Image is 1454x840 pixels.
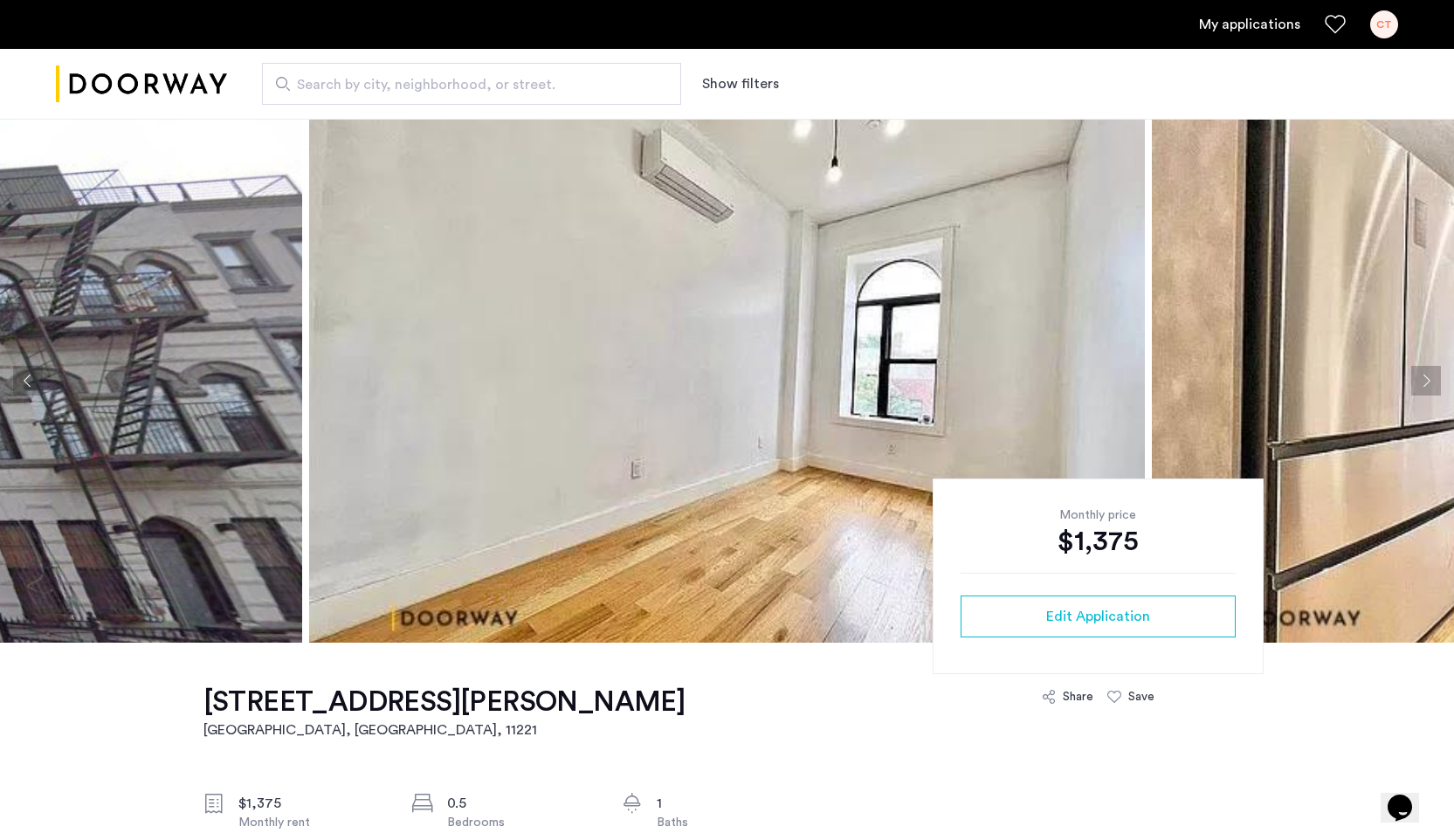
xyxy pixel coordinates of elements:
[238,793,385,814] div: $1,375
[1063,688,1093,706] div: Share
[702,73,779,94] button: Show or hide filters
[203,685,686,720] h1: [STREET_ADDRESS][PERSON_NAME]
[447,814,594,831] div: Bedrooms
[262,63,681,105] input: Apartment Search
[203,685,686,740] a: [STREET_ADDRESS][PERSON_NAME][GEOGRAPHIC_DATA], [GEOGRAPHIC_DATA], 11221
[961,524,1236,559] div: $1,375
[13,366,43,396] button: Previous apartment
[1128,688,1154,706] div: Save
[1381,770,1437,823] iframe: chat widget
[238,814,385,831] div: Monthly rent
[309,119,1145,643] img: apartment
[297,74,632,95] span: Search by city, neighborhood, or street.
[657,793,803,814] div: 1
[1325,14,1346,35] a: Favorites
[1199,14,1300,35] a: My application
[1370,10,1398,38] div: CT
[447,793,594,814] div: 0.5
[657,814,803,831] div: Baths
[961,596,1236,637] button: button
[56,52,227,117] img: logo
[56,52,227,117] a: Cazamio logo
[1046,606,1150,627] span: Edit Application
[203,720,686,740] h2: [GEOGRAPHIC_DATA], [GEOGRAPHIC_DATA] , 11221
[961,506,1236,524] div: Monthly price
[1411,366,1441,396] button: Next apartment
